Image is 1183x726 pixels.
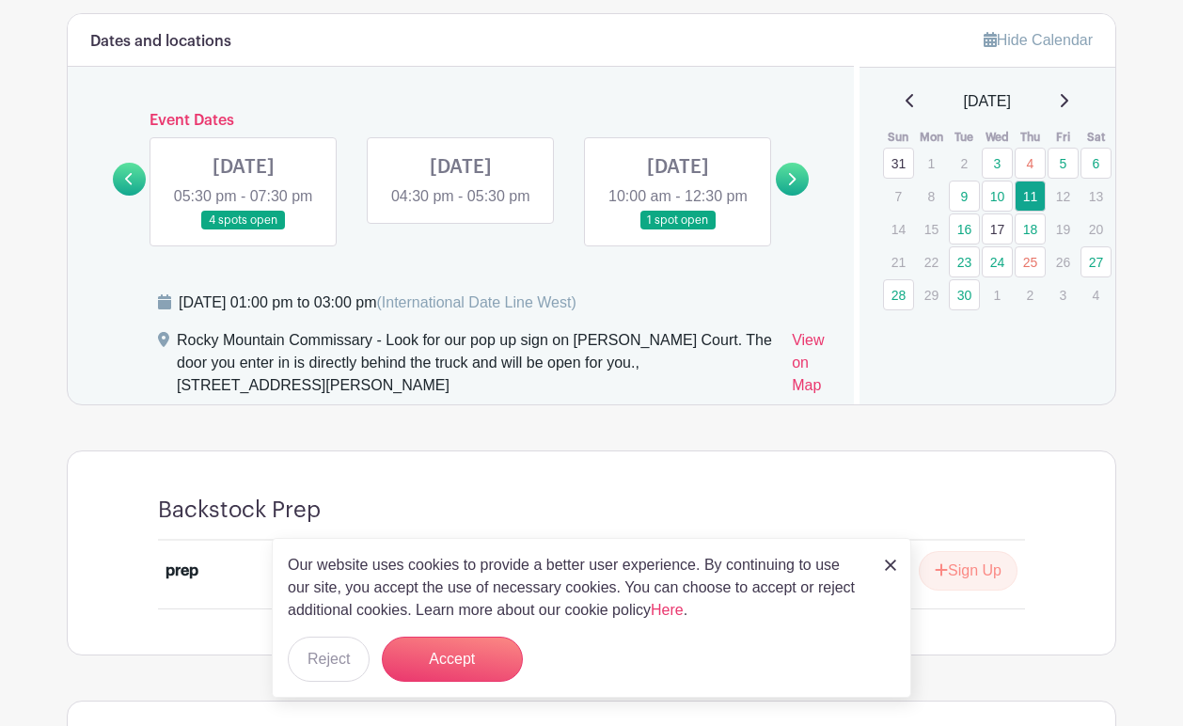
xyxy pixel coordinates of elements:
[915,128,948,147] th: Mon
[883,214,914,244] p: 14
[1080,246,1112,277] a: 27
[916,181,947,211] p: 8
[158,497,321,524] h4: Backstock Prep
[1080,181,1112,211] p: 13
[1015,213,1046,245] a: 18
[146,112,776,130] h6: Event Dates
[982,181,1013,212] a: 10
[883,247,914,276] p: 21
[376,294,576,310] span: (International Date Line West)
[883,181,914,211] p: 7
[288,637,370,682] button: Reject
[982,246,1013,277] a: 24
[883,279,914,310] a: 28
[984,32,1093,48] a: Hide Calendar
[90,33,231,51] h6: Dates and locations
[981,128,1014,147] th: Wed
[964,90,1011,113] span: [DATE]
[1080,148,1112,179] a: 6
[288,554,865,622] p: Our website uses cookies to provide a better user experience. By continuing to use our site, you ...
[1080,128,1112,147] th: Sat
[883,148,914,179] a: 31
[885,560,896,571] img: close_button-5f87c8562297e5c2d7936805f587ecaba9071eb48480494691a3f1689db116b3.svg
[1048,181,1079,211] p: 12
[919,551,1017,591] button: Sign Up
[949,213,980,245] a: 16
[916,247,947,276] p: 22
[982,148,1013,179] a: 3
[792,329,830,404] a: View on Map
[382,637,523,682] button: Accept
[1048,148,1079,179] a: 5
[1014,128,1047,147] th: Thu
[882,128,915,147] th: Sun
[916,214,947,244] p: 15
[651,602,684,618] a: Here
[949,149,980,178] p: 2
[166,560,198,582] div: prep
[949,181,980,212] a: 9
[916,280,947,309] p: 29
[982,213,1013,245] a: 17
[982,280,1013,309] p: 1
[1015,148,1046,179] a: 4
[1080,214,1112,244] p: 20
[949,279,980,310] a: 30
[1080,280,1112,309] p: 4
[948,128,981,147] th: Tue
[1047,128,1080,147] th: Fri
[1048,247,1079,276] p: 26
[179,292,576,314] div: [DATE] 01:00 pm to 03:00 pm
[1048,280,1079,309] p: 3
[1015,246,1046,277] a: 25
[1015,181,1046,212] a: 11
[916,149,947,178] p: 1
[1015,280,1046,309] p: 2
[949,246,980,277] a: 23
[1048,214,1079,244] p: 19
[177,329,777,404] div: Rocky Mountain Commissary - Look for our pop up sign on [PERSON_NAME] Court. The door you enter i...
